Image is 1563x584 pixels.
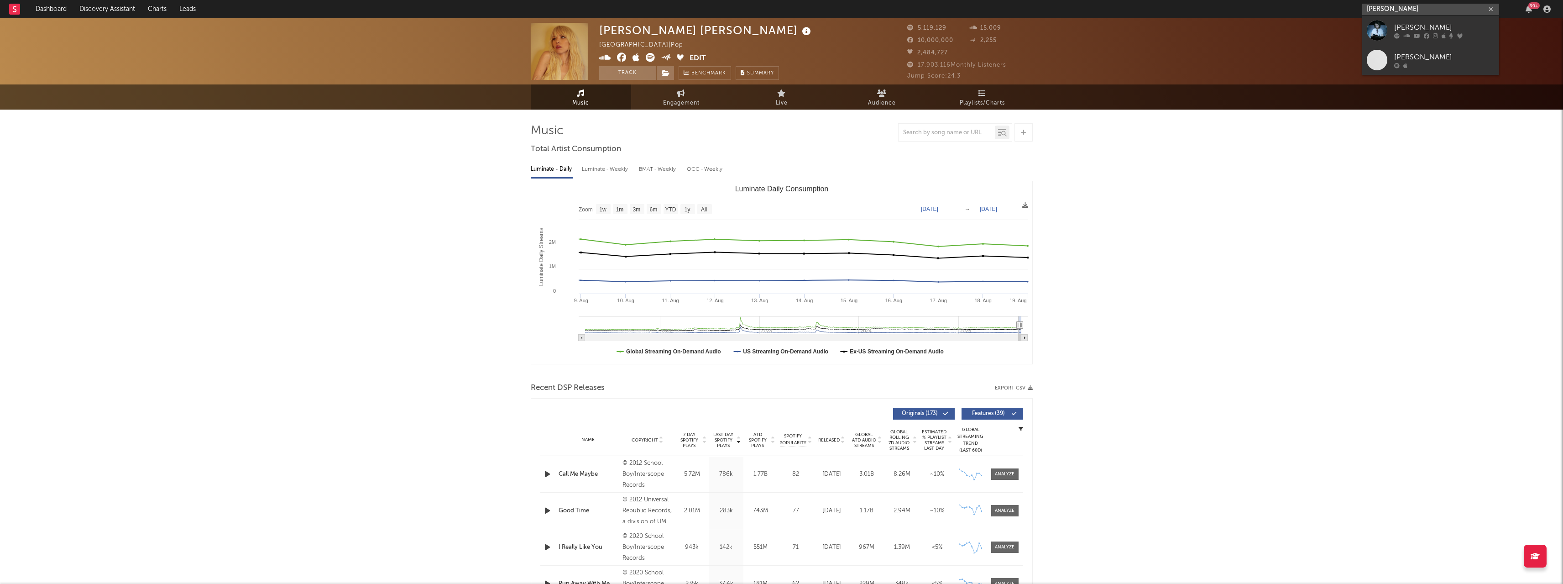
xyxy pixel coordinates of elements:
div: 2.01M [677,506,707,516]
div: 3.01B [852,470,882,479]
div: [PERSON_NAME] [PERSON_NAME] [599,23,813,38]
text: [DATE] [980,206,997,212]
button: Track [599,66,656,80]
span: 10,000,000 [907,37,953,43]
text: 19. Aug [1009,298,1026,303]
text: All [700,206,706,213]
button: 99+ [1526,5,1532,13]
input: Search for artists [1362,4,1499,15]
a: Audience [832,84,932,110]
span: Benchmark [691,68,726,79]
div: 99 + [1528,2,1540,9]
span: Engagement [663,98,700,109]
text: 1M [549,263,555,269]
div: 82 [780,470,812,479]
div: © 2012 Universal Republic Records, a division of UMG Recordings, Inc. [622,495,672,527]
text: 10. Aug [617,298,634,303]
button: Features(39) [962,408,1023,420]
text: 1w [599,206,606,213]
span: Originals ( 173 ) [899,411,941,416]
div: [PERSON_NAME] [1394,52,1495,63]
div: Global Streaming Trend (Last 60D) [957,426,984,454]
span: Released [818,437,840,443]
div: <5% [922,543,952,552]
div: 786k [711,470,741,479]
div: ~ 10 % [922,506,952,516]
text: YTD [665,206,676,213]
a: Benchmark [679,66,731,80]
span: Music [572,98,589,109]
div: 2.94M [887,506,917,516]
text: 18. Aug [974,298,991,303]
text: 1m [616,206,623,213]
div: [DATE] [816,506,847,516]
div: 5.72M [677,470,707,479]
div: 943k [677,543,707,552]
div: Good Time [559,506,618,516]
div: 551M [746,543,775,552]
span: 15,009 [970,25,1001,31]
div: Luminate - Weekly [582,162,630,177]
text: 0 [553,288,555,294]
span: Global ATD Audio Streams [852,432,877,448]
div: © 2012 School Boy/Interscope Records [622,458,672,491]
div: 142k [711,543,741,552]
span: Live [776,98,788,109]
span: 17,903,116 Monthly Listeners [907,62,1006,68]
a: Engagement [631,84,732,110]
text: 3m [633,206,640,213]
input: Search by song name or URL [899,129,995,137]
div: 1.39M [887,543,917,552]
text: 15. Aug [840,298,857,303]
text: 9. Aug [574,298,588,303]
div: [GEOGRAPHIC_DATA] | Pop [599,40,694,51]
a: [PERSON_NAME] [1362,16,1499,45]
button: Edit [690,53,706,64]
span: Recent DSP Releases [531,383,605,394]
span: Audience [868,98,896,109]
span: 2,255 [970,37,997,43]
div: 1.77B [746,470,775,479]
a: Call Me Maybe [559,470,618,479]
div: 71 [780,543,812,552]
span: Spotify Popularity [779,433,806,447]
text: 6m [649,206,657,213]
text: 1y [684,206,690,213]
span: Global Rolling 7D Audio Streams [887,429,912,451]
text: Global Streaming On-Demand Audio [626,348,721,355]
text: 14. Aug [795,298,812,303]
div: © 2020 School Boy/Interscope Records [622,531,672,564]
text: 11. Aug [662,298,679,303]
button: Summary [736,66,779,80]
text: 2M [549,239,555,245]
span: 5,119,129 [907,25,946,31]
div: ~ 10 % [922,470,952,479]
svg: Luminate Daily Consumption [531,181,1032,364]
span: Copyright [632,437,658,443]
a: Music [531,84,631,110]
div: 743M [746,506,775,516]
text: 17. Aug [930,298,946,303]
text: Zoom [579,206,593,213]
div: [DATE] [816,470,847,479]
button: Originals(173) [893,408,955,420]
text: 12. Aug [706,298,723,303]
a: Live [732,84,832,110]
text: US Streaming On-Demand Audio [743,348,828,355]
span: 2,484,727 [907,50,948,56]
a: I Really Like You [559,543,618,552]
div: [PERSON_NAME] [1394,22,1495,33]
div: [DATE] [816,543,847,552]
div: 967M [852,543,882,552]
span: Last Day Spotify Plays [711,432,736,448]
a: [PERSON_NAME] [1362,45,1499,75]
span: Total Artist Consumption [531,144,621,155]
div: Name [559,437,618,443]
div: Luminate - Daily [531,162,573,177]
text: 13. Aug [751,298,768,303]
span: Estimated % Playlist Streams Last Day [922,429,947,451]
text: → [965,206,970,212]
text: 16. Aug [885,298,902,303]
